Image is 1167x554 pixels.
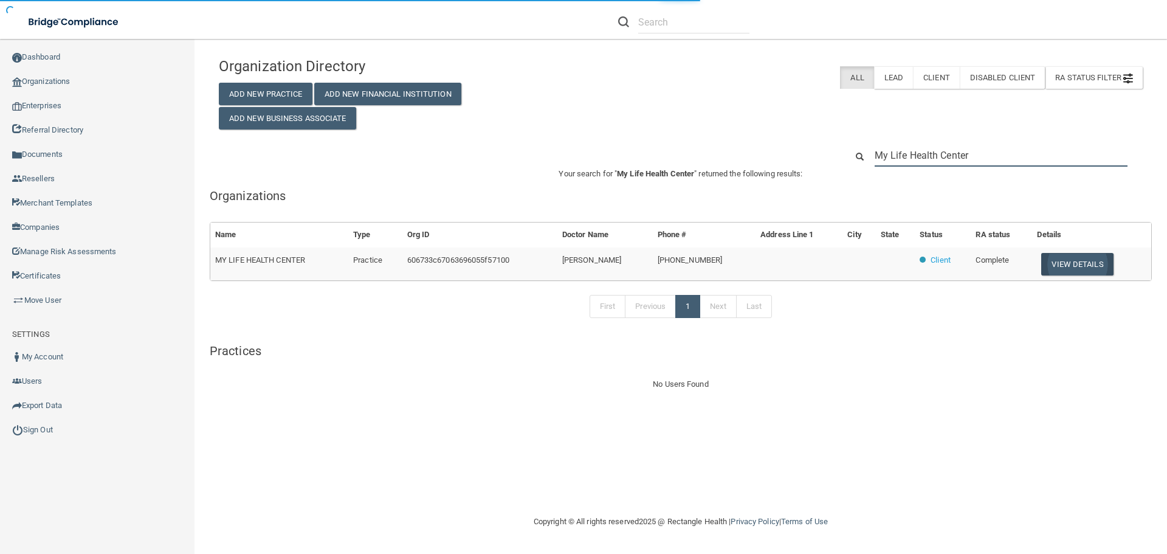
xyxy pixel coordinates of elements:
[12,424,23,435] img: ic_power_dark.7ecde6b1.png
[12,352,22,362] img: ic_user_dark.df1a06c3.png
[913,66,960,89] label: Client
[12,174,22,184] img: ic_reseller.de258add.png
[971,223,1032,248] th: RA status
[562,255,621,265] span: [PERSON_NAME]
[12,376,22,386] img: icon-users.e205127d.png
[1041,253,1113,275] button: View Details
[840,66,873,89] label: All
[402,223,557,248] th: Org ID
[348,223,402,248] th: Type
[653,223,756,248] th: Phone #
[12,294,24,306] img: briefcase.64adab9b.png
[638,11,749,33] input: Search
[1123,74,1133,83] img: icon-filter@2x.21656d0b.png
[12,401,22,410] img: icon-export.b9366987.png
[658,255,722,265] span: [PHONE_NUMBER]
[876,223,915,248] th: State
[675,295,700,318] a: 1
[842,223,876,248] th: City
[1032,223,1151,248] th: Details
[976,255,1009,265] span: Complete
[314,83,461,105] button: Add New Financial Institution
[781,517,828,526] a: Terms of Use
[557,223,653,248] th: Doctor Name
[12,102,22,111] img: enterprise.0d942306.png
[459,502,903,541] div: Copyright © All rights reserved 2025 @ Rectangle Health | |
[210,189,1152,203] h5: Organizations
[210,377,1152,392] div: No Users Found
[12,77,22,87] img: organization-icon.f8decf85.png
[18,10,130,35] img: bridge_compliance_login_screen.278c3ca4.svg
[215,255,305,265] span: MY LIFE HEALTH CENTER
[12,150,22,160] img: icon-documents.8dae5593.png
[736,295,772,318] a: Last
[210,167,1152,181] p: Your search for " " returned the following results:
[12,53,22,63] img: ic_dashboard_dark.d01f4a41.png
[590,295,626,318] a: First
[219,58,515,74] h4: Organization Directory
[1055,73,1133,82] span: RA Status Filter
[700,295,736,318] a: Next
[960,66,1045,89] label: Disabled Client
[957,468,1152,516] iframe: Drift Widget Chat Controller
[618,16,629,27] img: ic-search.3b580494.png
[617,169,694,178] span: My Life Health Center
[353,255,382,265] span: Practice
[219,107,356,130] button: Add New Business Associate
[874,66,913,89] label: Lead
[915,223,971,248] th: Status
[210,223,348,248] th: Name
[407,255,509,265] span: 606733c67063696055f57100
[931,253,951,268] p: Client
[756,223,842,248] th: Address Line 1
[12,327,50,342] label: SETTINGS
[210,344,1152,358] h5: Practices
[731,517,779,526] a: Privacy Policy
[625,295,676,318] a: Previous
[875,144,1127,167] input: Search
[219,83,312,105] button: Add New Practice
